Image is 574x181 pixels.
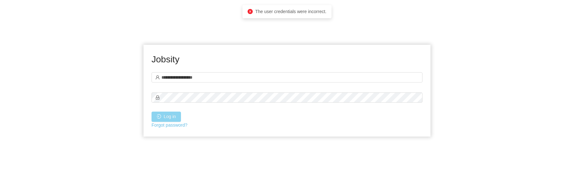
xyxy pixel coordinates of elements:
[255,9,327,14] span: The user credentials were incorrect.
[155,95,160,100] i: icon: lock
[248,9,253,14] i: icon: close-circle
[152,112,181,122] button: icon: loginLog in
[152,53,422,66] h1: Jobsity
[155,75,160,80] i: icon: user
[152,122,187,128] a: Forgot password?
